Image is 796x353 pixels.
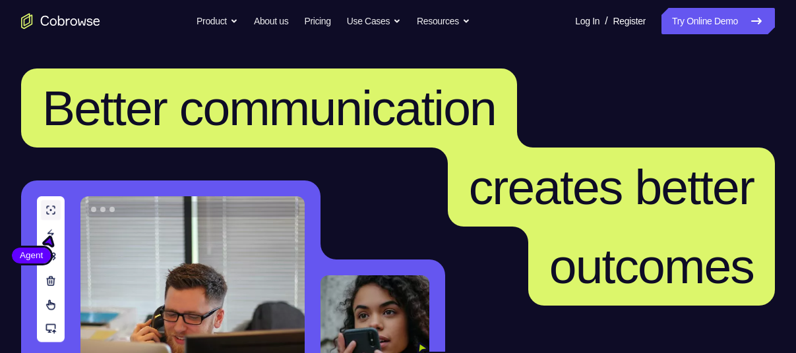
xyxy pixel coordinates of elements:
[347,8,401,34] button: Use Cases
[197,8,238,34] button: Product
[254,8,288,34] a: About us
[42,80,496,136] span: Better communication
[549,238,754,294] span: outcomes
[661,8,775,34] a: Try Online Demo
[605,13,607,29] span: /
[469,159,754,215] span: creates better
[304,8,330,34] a: Pricing
[575,8,599,34] a: Log In
[21,13,100,29] a: Go to the home page
[613,8,646,34] a: Register
[417,8,470,34] button: Resources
